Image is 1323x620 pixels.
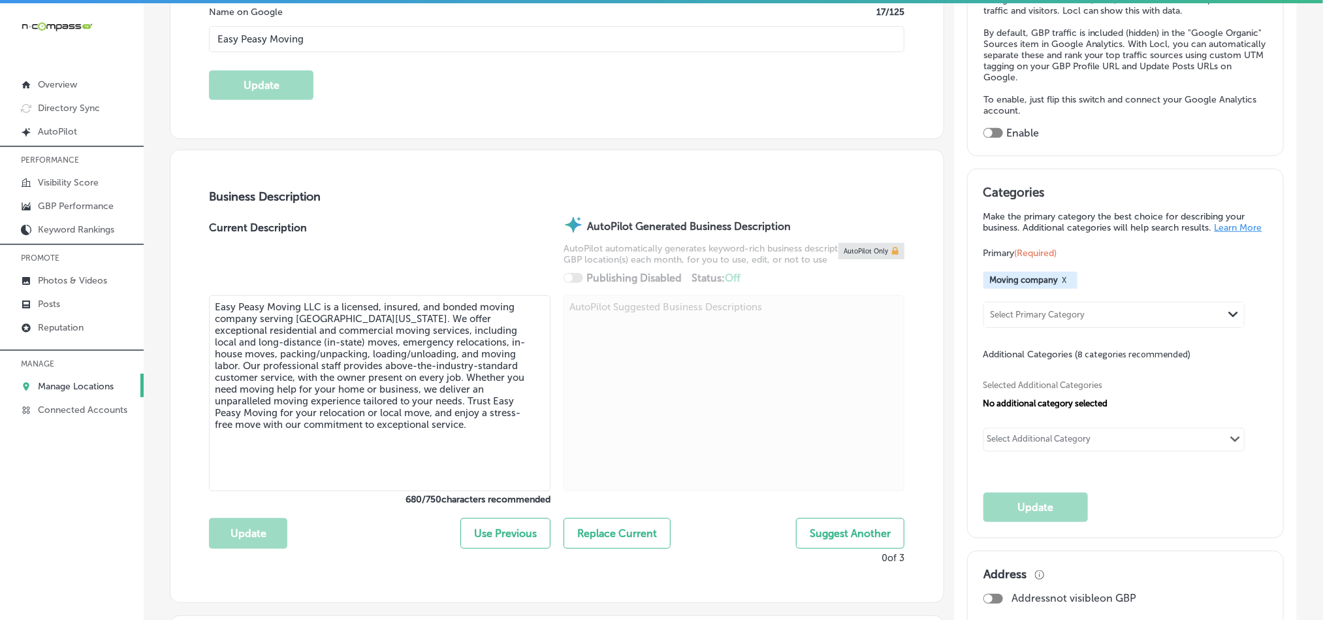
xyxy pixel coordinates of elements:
input: Enter Location Name [209,26,904,52]
span: (Required) [1015,248,1057,259]
span: Additional Categories [983,349,1191,360]
p: Posts [38,299,60,310]
p: 0 of 3 [882,552,904,564]
p: Overview [38,79,77,90]
span: No additional category selected [983,399,1108,408]
textarea: Easy Peasy Moving LLC is a licensed, insured, and bonded moving company serving [GEOGRAPHIC_DATA]... [209,295,550,491]
span: Selected Additional Categories [983,380,1258,390]
p: Connected Accounts [38,404,127,416]
img: autopilot-icon [564,215,583,235]
p: Photos & Videos [38,275,107,286]
img: 660ab0bf-5cc7-4cb8-ba1c-48b5ae0f18e60NCTV_CLogo_TV_Black_-500x88.png [21,20,93,33]
span: Moving company [990,275,1059,285]
p: Directory Sync [38,103,100,114]
h3: Business Description [209,189,904,204]
div: Select Primary Category [991,310,1085,319]
p: Reputation [38,322,84,333]
button: Update [209,518,287,549]
h3: Address [983,567,1027,581]
p: AutoPilot [38,126,77,137]
button: Use Previous [460,518,550,549]
label: Current Description [209,221,307,295]
button: Replace Current [564,518,671,549]
label: 680 / 750 characters recommended [209,494,550,505]
p: By default, GBP traffic is included (hidden) in the "Google Organic" Sources item in Google Analy... [983,27,1267,83]
p: Keyword Rankings [38,224,114,235]
p: GBP Performance [38,201,114,212]
p: To enable, just flip this switch and connect your Google Analytics account. [983,94,1267,116]
p: Address not visible on GBP [1012,592,1136,604]
label: Enable [1006,127,1039,139]
p: Manage Locations [38,381,114,392]
span: Primary [983,248,1057,259]
label: 17 /125 [876,7,904,18]
button: Update [209,71,313,100]
button: Suggest Another [796,518,904,549]
label: Name on Google [209,7,283,18]
p: Visibility Score [38,177,99,188]
button: X [1059,275,1071,286]
strong: AutoPilot Generated Business Description [587,220,791,233]
h3: Categories [983,185,1267,204]
a: Learn More [1215,222,1262,233]
p: Make the primary category the best choice for describing your business. Additional categories wil... [983,211,1267,233]
span: (8 categories recommended) [1076,348,1191,361]
button: Update [983,493,1088,522]
div: Select Additional Category [987,434,1091,449]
